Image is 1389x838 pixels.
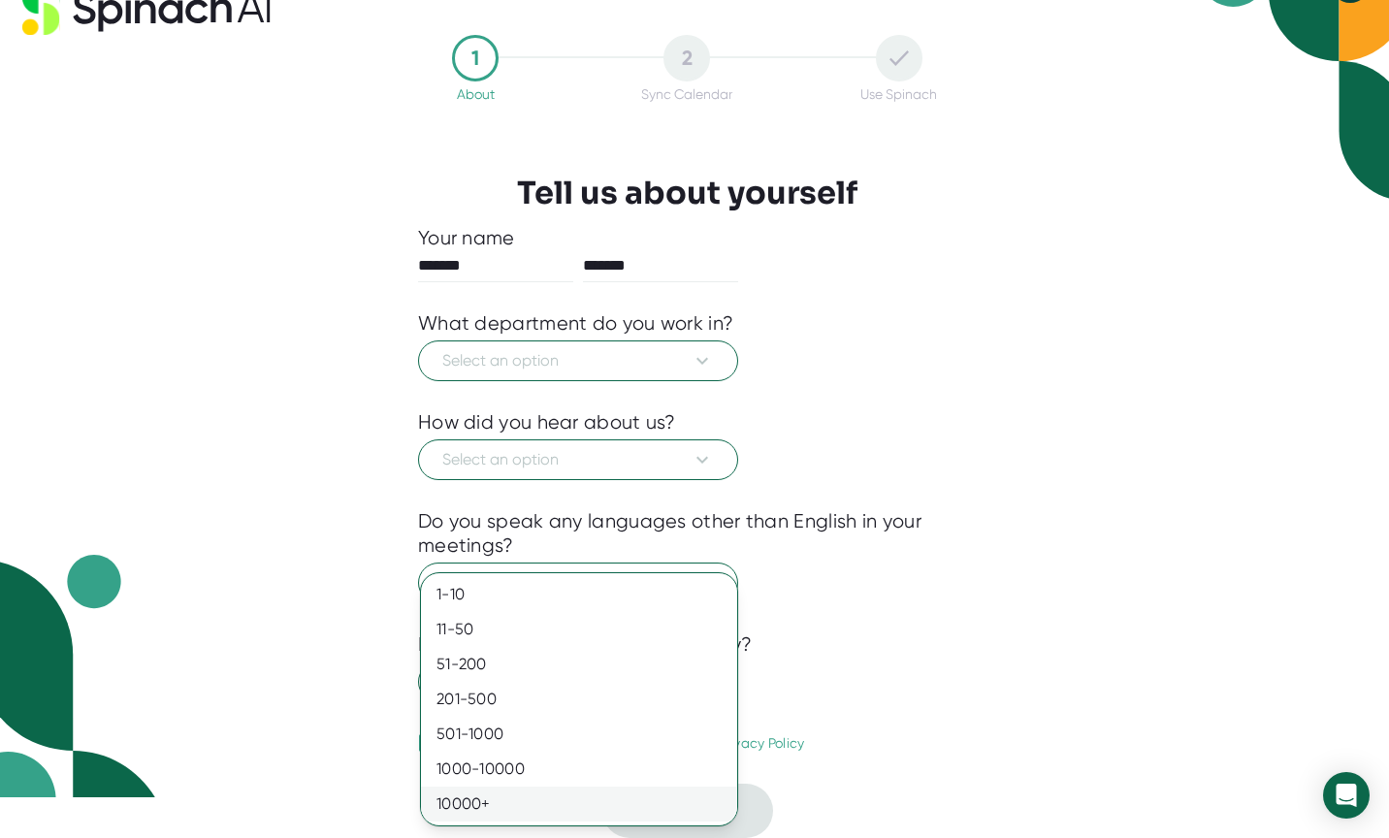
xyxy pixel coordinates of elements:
[1323,772,1370,819] div: Open Intercom Messenger
[421,752,737,787] div: 1000-10000
[421,577,737,612] div: 1-10
[421,612,737,647] div: 11-50
[421,717,737,752] div: 501-1000
[421,682,737,717] div: 201-500
[421,787,737,822] div: 10000+
[421,647,737,682] div: 51-200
